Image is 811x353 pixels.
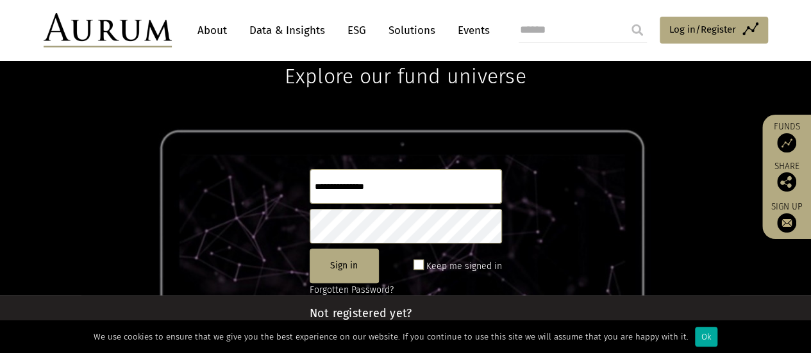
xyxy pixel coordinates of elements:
input: Submit [624,17,650,43]
a: Funds [769,121,805,152]
img: Aurum [44,13,172,47]
img: Share this post [777,172,796,192]
h4: Not registered yet? [310,308,502,319]
button: Sign in [310,249,379,283]
img: Sign up to our newsletter [777,213,796,233]
a: ESG [341,19,372,42]
a: Solutions [382,19,442,42]
a: Log in/Register [660,17,768,44]
a: Sign up [769,201,805,233]
a: About [191,19,233,42]
img: Access Funds [777,133,796,152]
span: Log in/Register [669,22,736,37]
div: Share [769,162,805,192]
div: Ok [695,327,717,347]
label: Keep me signed in [426,259,502,274]
a: Data & Insights [243,19,331,42]
a: Forgotten Password? [310,284,394,295]
a: Events [451,19,490,42]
